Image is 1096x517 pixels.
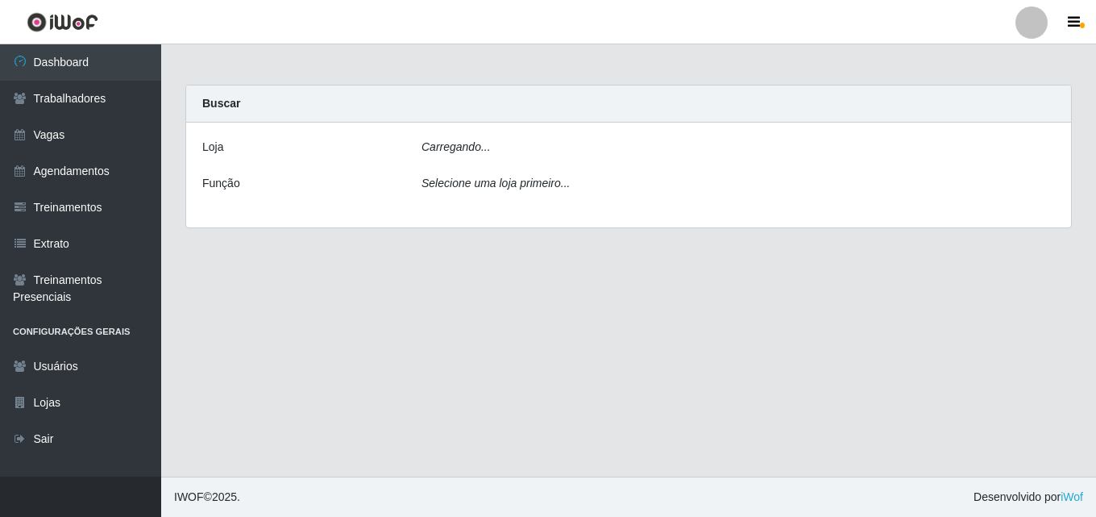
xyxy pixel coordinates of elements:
[421,177,570,190] i: Selecione uma loja primeiro...
[202,97,240,110] strong: Buscar
[27,12,98,32] img: CoreUI Logo
[421,140,491,153] i: Carregando...
[174,490,204,503] span: IWOF
[202,175,240,192] label: Função
[202,139,223,156] label: Loja
[974,489,1083,506] span: Desenvolvido por
[1061,490,1083,503] a: iWof
[174,489,240,506] span: © 2025 .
